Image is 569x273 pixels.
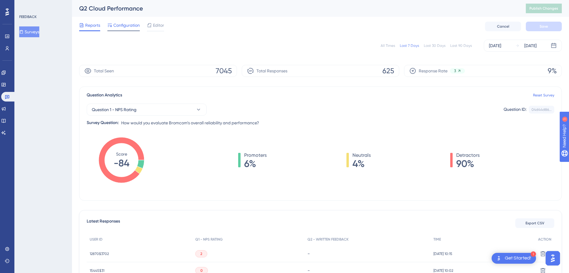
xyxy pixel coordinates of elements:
[515,218,554,228] button: Export CSV
[495,255,502,262] img: launcher-image-alternative-text
[485,22,521,31] button: Cancel
[424,43,445,48] div: Last 30 Days
[433,251,452,256] span: [DATE] 10:15
[450,43,472,48] div: Last 90 Days
[538,237,551,242] span: ACTION
[113,22,140,29] span: Configuration
[85,22,100,29] span: Reports
[307,237,349,242] span: Q2 - WRITTEN FEEDBACK
[352,152,371,159] span: Neutrals
[489,42,501,49] div: [DATE]
[529,6,558,11] span: Publish Changes
[382,66,394,76] span: 625
[492,253,536,264] div: Open Get Started! checklist, remaining modules: 1
[497,24,509,29] span: Cancel
[153,22,164,29] span: Editor
[200,251,202,256] span: 2
[504,106,526,114] div: Question ID:
[114,157,130,169] tspan: -84
[540,24,548,29] span: Save
[381,43,395,48] div: All Times
[90,268,104,273] span: 15445$31
[532,107,552,112] div: 04d44d86...
[116,152,127,156] tspan: Score
[195,237,223,242] span: Q1 - NPS RATING
[87,92,122,99] span: Question Analytics
[531,251,536,257] div: 1
[92,106,136,113] span: Question 1 - NPS Rating
[244,152,267,159] span: Promoters
[79,4,511,13] div: Q2 Cloud Performance
[526,221,544,226] span: Export CSV
[526,4,562,13] button: Publish Changes
[526,22,562,31] button: Save
[90,237,103,242] span: USER ID
[456,152,480,159] span: Detractors
[87,218,120,229] span: Latest Responses
[433,268,453,273] span: [DATE] 10:02
[87,119,119,126] div: Survey Question:
[433,237,441,242] span: TIME
[400,43,419,48] div: Last 7 Days
[121,119,259,126] span: How would you evaluate Bromcom’s overall reliability and performance?
[419,67,448,74] span: Response Rate
[352,159,371,168] span: 4%
[14,2,37,9] span: Need Help?
[307,251,427,256] div: -
[454,68,456,73] span: 3
[524,42,537,49] div: [DATE]
[94,67,114,74] span: Total Seen
[533,93,554,98] a: Reset Survey
[19,26,39,37] button: Surveys
[87,104,207,116] button: Question 1 - NPS Rating
[216,66,232,76] span: 7045
[256,67,287,74] span: Total Responses
[548,66,557,76] span: 9%
[90,251,109,256] span: 12870$3702
[505,255,531,262] div: Get Started!
[19,14,37,19] div: FEEDBACK
[244,159,267,168] span: 6%
[200,268,203,273] span: 0
[42,3,43,8] div: 1
[544,249,562,267] iframe: UserGuiding AI Assistant Launcher
[456,159,480,168] span: 90%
